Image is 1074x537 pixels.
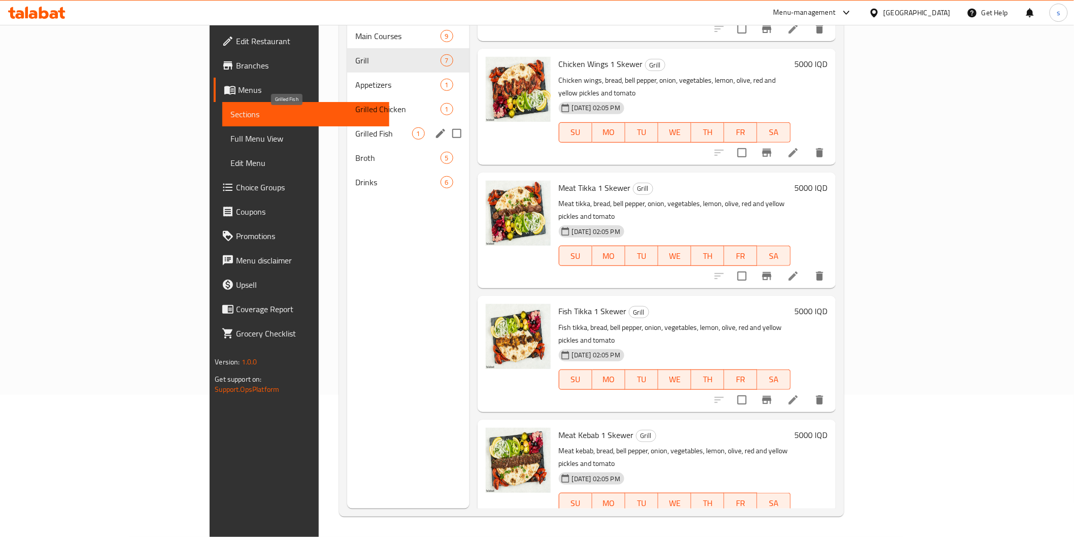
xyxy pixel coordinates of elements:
[236,279,381,291] span: Upsell
[625,370,658,390] button: TU
[214,248,389,273] a: Menu disclaimer
[568,227,624,237] span: [DATE] 02:05 PM
[625,246,658,266] button: TU
[691,493,724,513] button: TH
[559,321,791,347] p: Fish tikka, bread, bell pepper, onion, vegetables, lemon, olive, red and yellow pickles and tomato
[236,230,381,242] span: Promotions
[761,249,786,263] span: SA
[757,246,790,266] button: SA
[563,249,588,263] span: SU
[222,126,389,151] a: Full Menu View
[486,304,551,369] img: Fish Tikka 1 Skewer
[691,246,724,266] button: TH
[795,57,828,71] h6: 5000 IQD
[559,304,627,319] span: Fish Tikka 1 Skewer
[629,125,654,140] span: TU
[347,97,469,121] div: Grilled Chicken1
[596,125,621,140] span: MO
[230,108,381,120] span: Sections
[486,428,551,493] img: Meat Kebab 1 Skewer
[563,125,588,140] span: SU
[695,496,720,511] span: TH
[728,496,753,511] span: FR
[731,18,753,40] span: Select to update
[412,127,425,140] div: items
[559,445,791,470] p: Meat kebab, bread, bell pepper, onion, vegetables, lemon, olive, red and yellow pickles and tomato
[808,141,832,165] button: delete
[236,327,381,340] span: Grocery Checklist
[563,372,588,387] span: SU
[236,181,381,193] span: Choice Groups
[236,35,381,47] span: Edit Restaurant
[563,496,588,511] span: SU
[236,254,381,266] span: Menu disclaimer
[755,17,779,41] button: Branch-specific-item
[214,199,389,224] a: Coupons
[441,176,453,188] div: items
[214,29,389,53] a: Edit Restaurant
[636,430,656,442] div: Grill
[559,427,634,443] span: Meat Kebab 1 Skewer
[724,493,757,513] button: FR
[658,370,691,390] button: WE
[214,224,389,248] a: Promotions
[355,79,440,91] span: Appetizers
[222,102,389,126] a: Sections
[355,103,440,115] span: Grilled Chicken
[215,355,240,368] span: Version:
[761,372,786,387] span: SA
[441,178,453,187] span: 6
[355,127,412,140] span: Grilled Fish
[808,17,832,41] button: delete
[695,249,720,263] span: TH
[795,181,828,195] h6: 5000 IQD
[559,74,791,99] p: Chicken wings, bread, bell pepper, onion, vegetables, lemon, olive, red and yellow pickles and to...
[236,59,381,72] span: Branches
[230,132,381,145] span: Full Menu View
[795,428,828,442] h6: 5000 IQD
[347,20,469,198] nav: Menu sections
[355,54,440,66] span: Grill
[1057,7,1060,18] span: s
[629,249,654,263] span: TU
[761,125,786,140] span: SA
[215,373,261,386] span: Get support on:
[238,84,381,96] span: Menus
[242,355,257,368] span: 1.0.0
[222,151,389,175] a: Edit Menu
[214,53,389,78] a: Branches
[355,176,440,188] span: Drinks
[596,496,621,511] span: MO
[596,372,621,387] span: MO
[629,306,649,318] div: Grill
[441,80,453,90] span: 1
[691,370,724,390] button: TH
[355,152,440,164] div: Broth
[658,122,691,143] button: WE
[347,121,469,146] div: Grilled Fish1edit
[214,273,389,297] a: Upsell
[568,350,624,360] span: [DATE] 02:05 PM
[625,493,658,513] button: TU
[808,388,832,412] button: delete
[215,383,279,396] a: Support.OpsPlatform
[633,183,653,195] div: Grill
[559,180,631,195] span: Meat Tikka 1 Skewer
[441,30,453,42] div: items
[592,493,625,513] button: MO
[596,249,621,263] span: MO
[633,183,653,194] span: Grill
[884,7,951,18] div: [GEOGRAPHIC_DATA]
[568,103,624,113] span: [DATE] 02:05 PM
[795,304,828,318] h6: 5000 IQD
[592,122,625,143] button: MO
[662,496,687,511] span: WE
[559,493,592,513] button: SU
[559,56,643,72] span: Chicken Wings 1 Skewer
[347,24,469,48] div: Main Courses9
[236,303,381,315] span: Coverage Report
[728,125,753,140] span: FR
